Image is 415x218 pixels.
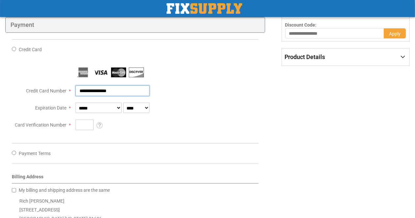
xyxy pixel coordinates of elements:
span: Expiration Date [35,105,66,110]
span: Credit Card Number [26,88,66,93]
img: Fix Industrial Supply [167,3,242,14]
img: American Express [76,68,91,77]
button: Apply [384,28,406,39]
span: Apply [389,31,401,36]
img: Visa [93,68,108,77]
span: Discount Code: [285,22,317,28]
img: MasterCard [111,68,126,77]
span: Card Verification Number [15,122,66,128]
div: Payment [5,17,265,33]
span: My billing and shipping address are the same [19,188,110,193]
div: Billing Address [12,173,259,184]
a: store logo [167,3,242,14]
span: Product Details [285,53,325,60]
span: Credit Card [19,47,42,52]
img: Discover [129,68,144,77]
span: Payment Terms [19,151,51,156]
